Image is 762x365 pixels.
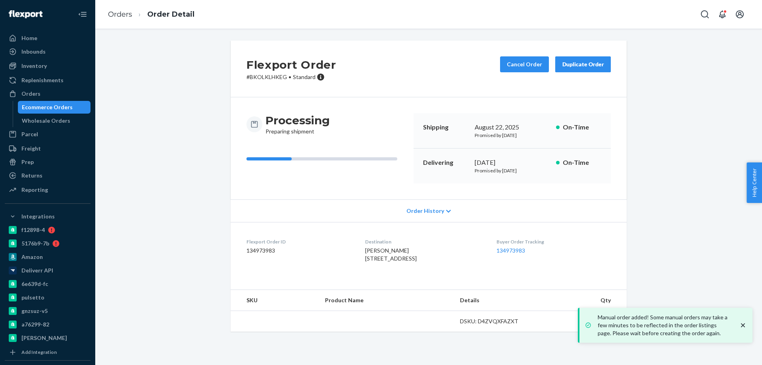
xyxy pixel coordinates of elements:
[21,226,45,234] div: f12898-4
[475,158,550,167] div: [DATE]
[475,123,550,132] div: August 22, 2025
[21,349,57,355] div: Add Integration
[5,142,90,155] a: Freight
[21,130,38,138] div: Parcel
[266,113,330,135] div: Preparing shipment
[246,247,352,255] dd: 134973983
[5,224,90,236] a: f12898-4
[266,113,330,127] h3: Processing
[108,10,132,19] a: Orders
[21,62,47,70] div: Inventory
[5,318,90,331] a: a76299-82
[21,172,42,180] div: Returns
[21,48,46,56] div: Inbounds
[5,237,90,250] a: 5176b9-7b
[21,90,40,98] div: Orders
[22,117,70,125] div: Wholesale Orders
[5,156,90,168] a: Prep
[5,169,90,182] a: Returns
[21,253,43,261] div: Amazon
[423,158,468,167] p: Delivering
[475,132,550,139] p: Promised by [DATE]
[246,238,352,245] dt: Flexport Order ID
[293,73,316,80] span: Standard
[21,76,63,84] div: Replenishments
[541,290,627,311] th: Qty
[5,332,90,344] a: [PERSON_NAME]
[541,311,627,332] td: 1
[21,334,67,342] div: [PERSON_NAME]
[21,307,48,315] div: gnzsuz-v5
[289,73,291,80] span: •
[21,280,48,288] div: 6e639d-fc
[562,60,604,68] div: Duplicate Order
[18,114,91,127] a: Wholesale Orders
[563,123,601,132] p: On-Time
[21,267,53,274] div: Deliverr API
[5,291,90,304] a: pulsetto
[5,87,90,100] a: Orders
[21,294,44,301] div: pulsetto
[246,73,336,81] p: # BKOLKLHKEG
[365,238,483,245] dt: Destination
[500,56,549,72] button: Cancel Order
[5,278,90,290] a: 6e639d-fc
[21,321,49,328] div: a76299-82
[5,210,90,223] button: Integrations
[5,264,90,277] a: Deliverr API
[747,162,762,203] button: Help Center
[21,34,37,42] div: Home
[496,238,611,245] dt: Buyer Order Tracking
[5,32,90,44] a: Home
[231,290,319,311] th: SKU
[9,10,42,18] img: Flexport logo
[406,207,444,215] span: Order History
[460,317,535,325] div: DSKU: D4ZVQXFAZXT
[22,103,73,111] div: Ecommerce Orders
[102,3,201,26] ol: breadcrumbs
[5,183,90,196] a: Reporting
[5,305,90,317] a: gnzsuz-v5
[147,10,194,19] a: Order Detail
[21,239,49,247] div: 5176b9-7b
[21,212,55,220] div: Integrations
[246,56,336,73] h2: Flexport Order
[5,348,90,357] a: Add Integration
[454,290,541,311] th: Details
[714,6,730,22] button: Open notifications
[555,56,611,72] button: Duplicate Order
[18,101,91,114] a: Ecommerce Orders
[21,158,34,166] div: Prep
[319,290,454,311] th: Product Name
[21,186,48,194] div: Reporting
[423,123,468,132] p: Shipping
[5,74,90,87] a: Replenishments
[5,128,90,141] a: Parcel
[496,247,525,254] a: 134973983
[475,167,550,174] p: Promised by [DATE]
[21,145,41,153] div: Freight
[5,60,90,72] a: Inventory
[75,6,90,22] button: Close Navigation
[732,6,748,22] button: Open account menu
[5,251,90,263] a: Amazon
[697,6,713,22] button: Open Search Box
[598,313,731,337] p: Manual order added! Some manual orders may take a few minutes to be reflected in the order listin...
[365,247,417,262] span: [PERSON_NAME] [STREET_ADDRESS]
[739,321,747,329] svg: close toast
[5,45,90,58] a: Inbounds
[563,158,601,167] p: On-Time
